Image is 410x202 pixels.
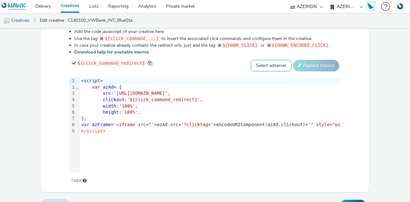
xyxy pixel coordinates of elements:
[92,85,100,90] span: var
[69,84,76,91] div: 2
[74,28,341,35] li: Add the code javascript of your creative here.
[122,109,138,115] span: '100%'
[78,61,145,66] span: ${click_command_redirect}
[37,13,139,28] a: Edit creative : C140100_VWBank_INT_BlueStack
[366,1,375,12] img: Hawk Academy
[114,91,168,96] span: '[URL][DOMAIN_NAME]'
[148,61,152,65] span: copy to clipboard
[127,97,200,102] span: '${click_command_redirect}'
[105,36,159,41] span: ${click_command_...}
[2,3,26,11] img: undefined Logo
[69,122,76,128] div: 8
[69,116,76,122] div: 7
[69,103,76,109] div: 5
[119,103,135,109] span: '100%'
[83,178,86,184] div: Maximum recommended length: 3000 characters.
[223,43,258,48] span: ${HAWK_CLICK}
[103,91,111,96] span: src
[69,90,76,97] div: 3
[103,109,119,115] span: height
[69,128,76,134] div: 9
[74,49,152,55] a: Download help for available macros.
[308,122,354,127] span: '" style="width:'
[69,109,76,116] div: 6
[293,60,339,71] button: Replace macros
[76,85,79,90] span: Fold line
[395,1,405,12] img: Account DE
[81,122,89,127] span: var
[74,42,341,49] li: In case your creative already contains the redirect urls, just add the tag or
[84,128,105,133] span: /script>
[366,1,378,12] a: Hawk Academy
[71,178,81,184] span: 7484
[103,85,114,90] span: azAd
[181,122,213,127] span: '?clicktag='
[103,103,116,109] span: width
[69,78,76,84] div: 1
[74,35,341,42] li: Use the tag to insert the associated click commands and configure them in the creative.
[103,97,124,102] span: clickout
[114,122,154,127] span: '<iframe src="'
[92,122,111,127] span: azFrame
[272,43,329,48] span: ${HAWK_ENCODED_CLICK}
[3,18,10,24] img: mobile
[69,97,76,103] div: 4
